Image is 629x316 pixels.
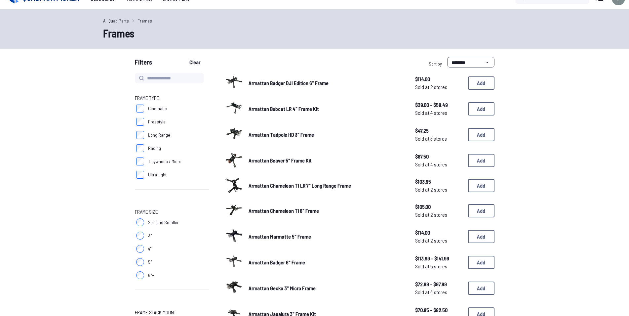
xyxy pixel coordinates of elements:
span: $113.99 - $141.99 [415,254,463,262]
a: image [225,176,243,195]
span: $114.00 [415,75,463,83]
span: $114.00 [415,229,463,237]
span: Cinematic [148,105,167,112]
img: image [225,73,243,91]
a: Frames [138,17,152,24]
input: 3" [136,232,144,240]
span: 5" [148,259,152,265]
span: Filters [135,57,152,70]
span: $87.50 [415,153,463,160]
a: image [225,201,243,221]
span: $105.00 [415,203,463,211]
input: 2.5" and Smaller [136,218,144,226]
span: $72.99 - $97.99 [415,280,463,288]
a: Armattan Chameleon TI LR 7" Long Range Frame [249,182,405,190]
button: Add [468,282,494,295]
span: $70.85 - $82.50 [415,306,463,314]
span: Racing [148,145,161,152]
span: Armattan Beaver 5" Frame Kit [249,157,312,163]
button: Add [468,128,494,141]
select: Sort by [447,57,494,68]
span: Frame Size [135,208,158,216]
span: Sort by [429,61,442,67]
input: 6"+ [136,271,144,279]
span: 2.5" and Smaller [148,219,179,226]
a: Armattan Marmotte 5" Frame [249,233,405,241]
a: Armattan Badger 6" Frame [249,258,405,266]
img: image [225,252,243,271]
h1: Frames [103,25,526,41]
img: image [225,201,243,219]
a: image [225,150,243,171]
input: 5" [136,258,144,266]
span: Armattan Chameleon TI LR 7" Long Range Frame [249,182,351,189]
span: 3" [148,232,152,239]
a: Armattan Gecko 3" Micro Frame [249,284,405,292]
span: 6"+ [148,272,154,279]
a: Armattan Bobcat LR 4" Frame Kit [249,105,405,113]
a: image [225,124,243,145]
button: Add [468,179,494,192]
input: Ultra-light [136,171,144,179]
a: image [225,252,243,273]
span: Armattan Badger DJI Edition 6" Frame [249,80,329,86]
span: Sold at 2 stores [415,237,463,245]
a: image [225,99,243,119]
a: image [225,278,243,298]
a: Armattan Beaver 5" Frame Kit [249,157,405,164]
span: Armattan Gecko 3" Micro Frame [249,285,316,291]
span: Tinywhoop / Micro [148,158,181,165]
span: Armattan Bobcat LR 4" Frame Kit [249,106,319,112]
span: Sold at 4 stores [415,160,463,168]
span: Long Range [148,132,170,138]
button: Add [468,102,494,115]
span: Armattan Tadpole HD 3" Frame [249,131,314,138]
span: Armattan Marmotte 5" Frame [249,233,311,240]
span: Sold at 3 stores [415,135,463,143]
button: Add [468,256,494,269]
img: image [225,99,243,117]
span: Freestyle [148,118,166,125]
img: image [225,278,243,296]
input: Racing [136,144,144,152]
span: Armattan Badger 6" Frame [249,259,305,265]
span: $47.25 [415,127,463,135]
img: image [225,124,243,143]
input: 4" [136,245,144,253]
span: Sold at 2 stores [415,83,463,91]
span: Sold at 4 stores [415,109,463,117]
img: image [225,177,243,193]
span: $39.00 - $58.49 [415,101,463,109]
button: Add [468,204,494,217]
span: 4" [148,246,152,252]
a: Armattan Chameleon Ti 6" Frame [249,207,405,215]
a: All Quad Parts [103,17,129,24]
span: $103.95 [415,178,463,186]
button: Add [468,76,494,90]
span: Armattan Chameleon Ti 6" Frame [249,207,319,214]
a: image [225,226,243,247]
span: Sold at 2 stores [415,211,463,219]
a: image [225,73,243,93]
button: Add [468,154,494,167]
img: image [225,150,243,169]
a: Armattan Badger DJI Edition 6" Frame [249,79,405,87]
input: Long Range [136,131,144,139]
a: Armattan Tadpole HD 3" Frame [249,131,405,139]
button: Clear [184,57,206,68]
input: Cinematic [136,105,144,113]
img: image [225,226,243,245]
input: Tinywhoop / Micro [136,158,144,165]
span: Frame Type [135,94,159,102]
button: Add [468,230,494,243]
span: Ultra-light [148,171,167,178]
span: Sold at 4 stores [415,288,463,296]
span: Sold at 5 stores [415,262,463,270]
input: Freestyle [136,118,144,126]
span: Sold at 2 stores [415,186,463,194]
